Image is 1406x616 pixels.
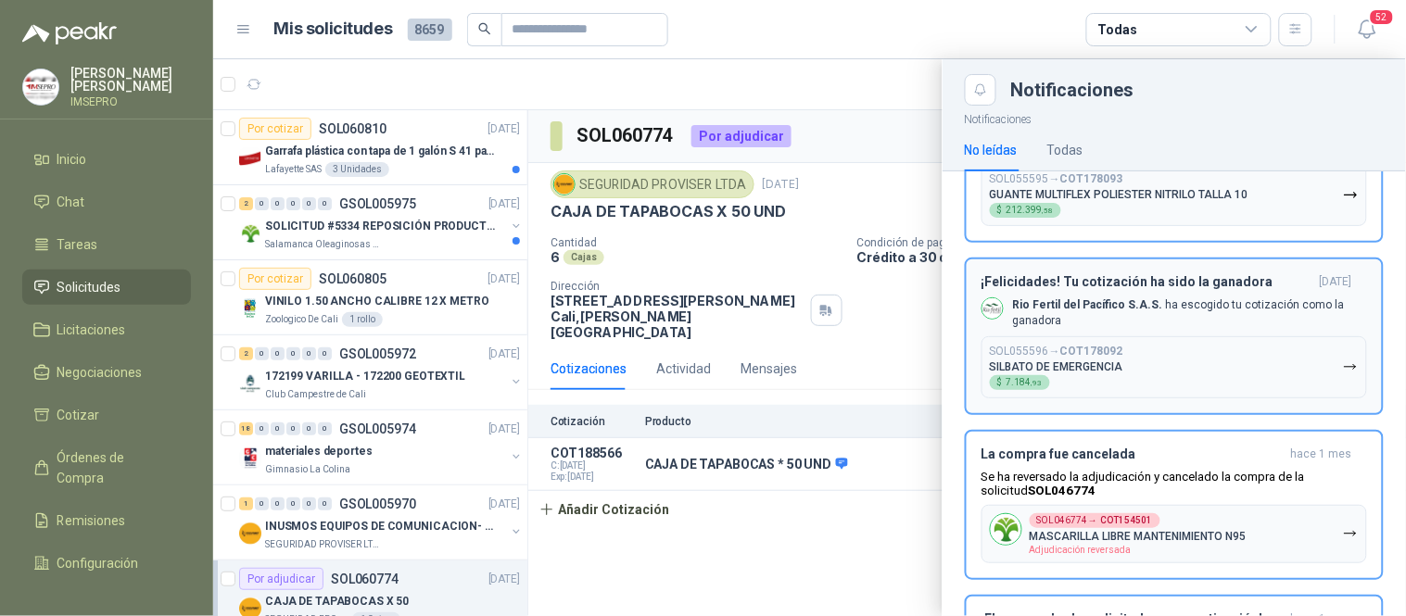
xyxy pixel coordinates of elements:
[57,510,126,531] span: Remisiones
[57,405,100,425] span: Cotizar
[1291,446,1352,462] span: hace 1 mes
[990,345,1123,358] p: SOL055596 →
[1060,345,1123,358] b: COT178092
[1007,378,1043,387] span: 7.184
[990,172,1123,186] p: SOL055595 →
[22,142,191,177] a: Inicio
[1030,530,1247,543] p: MASCARILLA LIBRE MANTENIMIENTO N95
[22,503,191,538] a: Remisiones
[57,362,143,383] span: Negociaciones
[23,69,58,105] img: Company Logo
[990,188,1248,201] p: GUANTE MULTIFLEX POLIESTER NITRILO TALLA 10
[57,277,121,297] span: Solicitudes
[57,192,85,212] span: Chat
[982,505,1367,563] button: Company LogoSOL046774→COT154501MASCARILLA LIBRE MANTENIMIENTO N95Adjudicación reversada
[57,234,98,255] span: Tareas
[70,67,191,93] p: [PERSON_NAME] [PERSON_NAME]
[982,164,1367,226] button: SOL055595→COT178093GUANTE MULTIFLEX POLIESTER NITRILO TALLA 10$212.399,58
[1043,207,1054,215] span: ,58
[965,258,1384,415] button: ¡Felicidades! Tu cotización ha sido la ganadora[DATE] Company LogoRio Fertil del Pacífico S.A.S. ...
[1030,545,1132,555] span: Adjudicación reversada
[70,96,191,107] p: IMSEPRO
[990,203,1061,218] div: $
[1320,274,1352,290] span: [DATE]
[22,440,191,496] a: Órdenes de Compra
[990,375,1050,390] div: $
[22,355,191,390] a: Negociaciones
[982,446,1284,462] h3: La compra fue cancelada
[982,336,1367,398] button: SOL055596→COT178092SILBATO DE EMERGENCIA$7.184,93
[943,106,1406,129] p: Notificaciones
[1060,172,1123,185] b: COT178093
[1029,484,1096,497] b: SOL046774
[22,312,191,347] a: Licitaciones
[22,227,191,262] a: Tareas
[1101,516,1153,525] b: COT154501
[1030,513,1160,528] div: SOL046774 →
[22,546,191,581] a: Configuración
[274,16,393,43] h1: Mis solicitudes
[982,274,1312,290] h3: ¡Felicidades! Tu cotización ha sido la ganadora
[22,397,191,433] a: Cotizar
[57,320,126,340] span: Licitaciones
[408,19,452,41] span: 8659
[57,149,87,170] span: Inicio
[22,270,191,305] a: Solicitudes
[1011,81,1384,99] div: Notificaciones
[1369,8,1395,26] span: 52
[22,184,191,220] a: Chat
[1013,297,1367,329] p: ha escogido tu cotización como la ganadora
[990,360,1123,373] p: SILBATO DE EMERGENCIA
[982,298,1003,319] img: Company Logo
[1350,13,1384,46] button: 52
[57,447,173,488] span: Órdenes de Compra
[965,140,1018,160] div: No leídas
[1013,298,1163,311] b: Rio Fertil del Pacífico S.A.S.
[22,22,117,44] img: Logo peakr
[982,470,1367,497] p: Se ha reversado la adjudicación y cancelado la compra de la solicitud
[1047,140,1083,160] div: Todas
[1007,206,1054,215] span: 212.399
[57,553,139,573] span: Configuración
[1032,379,1043,387] span: ,93
[991,514,1021,545] img: Company Logo
[1098,19,1137,40] div: Todas
[965,74,996,106] button: Close
[965,430,1384,580] button: La compra fue canceladahace 1 mes Se ha reversado la adjudicación y cancelado la compra de la sol...
[478,22,491,35] span: search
